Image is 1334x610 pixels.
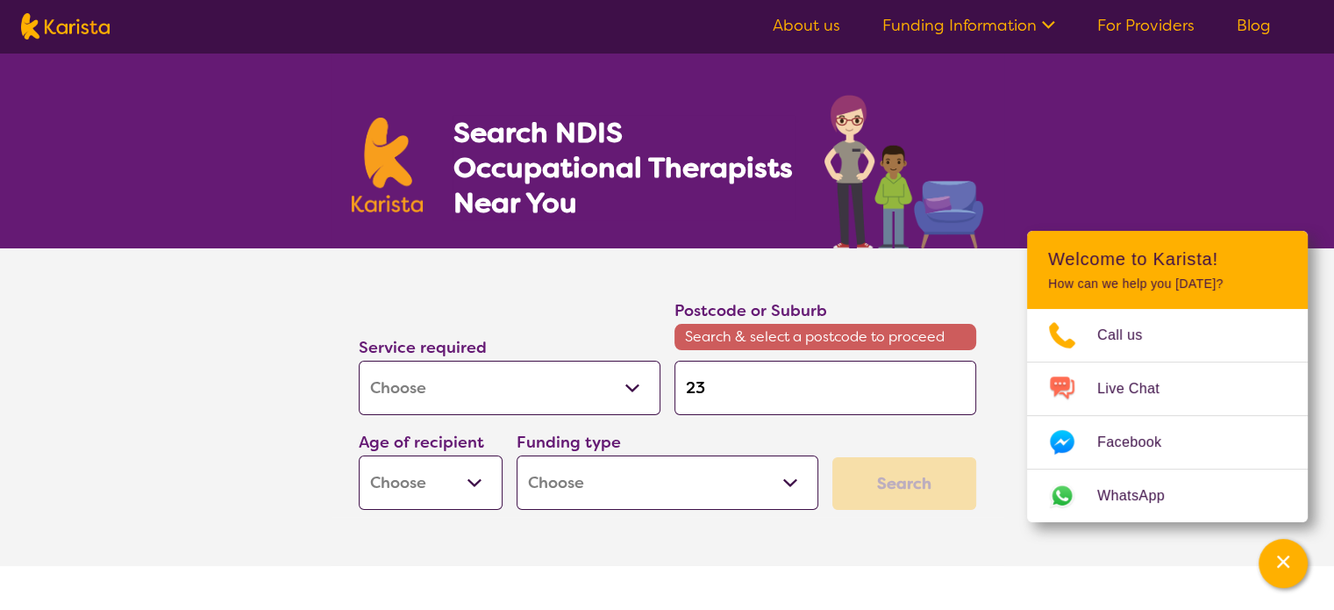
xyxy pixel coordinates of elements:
img: occupational-therapy [824,95,983,248]
a: Blog [1237,15,1271,36]
span: Call us [1097,322,1164,348]
div: Channel Menu [1027,231,1308,522]
button: Channel Menu [1259,539,1308,588]
span: WhatsApp [1097,483,1186,509]
span: Live Chat [1097,376,1181,402]
label: Service required [359,337,487,358]
span: Facebook [1097,429,1182,456]
img: Karista logo [21,13,110,39]
p: How can we help you [DATE]? [1048,276,1287,291]
input: Type [674,361,976,415]
a: About us [773,15,840,36]
img: Karista logo [352,118,424,212]
h1: Search NDIS Occupational Therapists Near You [453,115,794,220]
a: For Providers [1097,15,1195,36]
label: Postcode or Suburb [674,300,827,321]
span: Search & select a postcode to proceed [674,324,976,350]
a: Funding Information [882,15,1055,36]
label: Funding type [517,432,621,453]
ul: Choose channel [1027,309,1308,522]
a: Web link opens in a new tab. [1027,470,1308,522]
label: Age of recipient [359,432,484,453]
h2: Welcome to Karista! [1048,248,1287,269]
